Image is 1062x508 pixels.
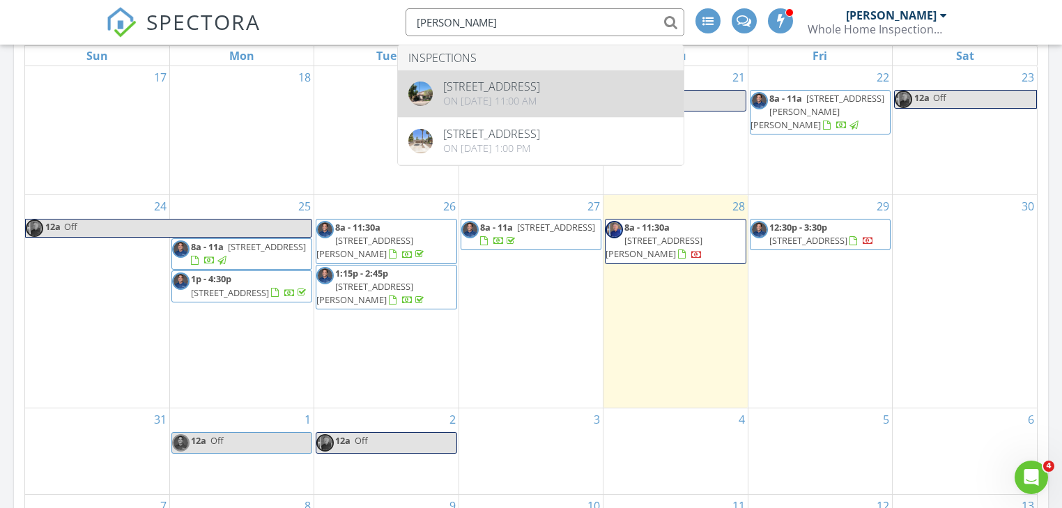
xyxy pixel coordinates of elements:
[1019,195,1037,217] a: Go to August 30, 2025
[748,195,892,408] td: Go to August 29, 2025
[1025,408,1037,431] a: Go to September 6, 2025
[895,91,912,108] img: image_50384385_4.jpg
[751,221,768,238] img: inespiiquet_daviddion_1682c_web_square.jpg
[459,195,603,408] td: Go to August 27, 2025
[169,408,314,494] td: Go to September 1, 2025
[443,95,540,107] div: On [DATE] 11:00 am
[750,219,891,250] a: 12:30p - 3:30p [STREET_ADDRESS]
[316,234,413,260] span: [STREET_ADDRESS][PERSON_NAME]
[408,82,433,106] img: 8365703%2Fcover_photos%2FgCx8PAabkYuQTmVyNqSx%2Foriginal.8365703-1743098129886
[874,66,892,88] a: Go to August 22, 2025
[169,195,314,408] td: Go to August 25, 2025
[106,19,261,48] a: SPECTORA
[295,66,314,88] a: Go to August 18, 2025
[191,434,206,447] span: 12a
[316,280,413,306] span: [STREET_ADDRESS][PERSON_NAME]
[191,240,224,253] span: 8a - 11a
[335,221,380,233] span: 8a - 11:30a
[316,219,456,264] a: 8a - 11:30a [STREET_ADDRESS][PERSON_NAME]
[874,195,892,217] a: Go to August 29, 2025
[751,92,768,109] img: inespiiquet_daviddion_1682c_web_square.jpg
[605,219,746,264] a: 8a - 11:30a [STREET_ADDRESS][PERSON_NAME]
[374,46,399,66] a: Tuesday
[26,220,43,237] img: image_50384385_4.jpg
[151,195,169,217] a: Go to August 24, 2025
[517,221,595,233] span: [STREET_ADDRESS]
[748,66,892,195] td: Go to August 22, 2025
[443,143,540,154] div: On [DATE] 1:00 pm
[210,434,224,447] span: Off
[953,46,977,66] a: Saturday
[191,272,309,298] a: 1p - 4:30p [STREET_ADDRESS]
[171,238,312,270] a: 8a - 11a [STREET_ADDRESS]
[398,45,684,70] li: Inspections
[750,90,891,135] a: 8a - 11a [STREET_ADDRESS][PERSON_NAME][PERSON_NAME]
[25,408,169,494] td: Go to August 31, 2025
[459,408,603,494] td: Go to September 3, 2025
[751,92,884,131] span: [STREET_ADDRESS][PERSON_NAME][PERSON_NAME]
[191,272,231,285] span: 1p - 4:30p
[769,234,847,247] span: [STREET_ADDRESS]
[335,434,351,447] span: 12a
[769,92,802,105] span: 8a - 11a
[748,408,892,494] td: Go to September 5, 2025
[769,221,827,233] span: 12:30p - 3:30p
[171,270,312,302] a: 1p - 4:30p [STREET_ADDRESS]
[25,195,169,408] td: Go to August 24, 2025
[624,221,670,233] span: 8a - 11:30a
[295,195,314,217] a: Go to August 25, 2025
[64,220,77,233] span: Off
[151,408,169,431] a: Go to August 31, 2025
[606,221,623,238] img: image_50384385_4.jpg
[314,195,459,408] td: Go to August 26, 2025
[191,286,269,299] span: [STREET_ADDRESS]
[316,221,426,260] a: 8a - 11:30a [STREET_ADDRESS][PERSON_NAME]
[408,129,433,153] img: streetview
[846,8,937,22] div: [PERSON_NAME]
[880,408,892,431] a: Go to September 5, 2025
[151,66,169,88] a: Go to August 17, 2025
[169,66,314,195] td: Go to August 18, 2025
[316,221,334,238] img: inespiiquet_daviddion_1682c_web_square.jpg
[730,66,748,88] a: Go to August 21, 2025
[585,195,603,217] a: Go to August 27, 2025
[461,221,479,238] img: inespiiquet_daviddion_1682c_web_square.jpg
[606,221,702,260] a: 8a - 11:30a [STREET_ADDRESS][PERSON_NAME]
[810,46,830,66] a: Friday
[316,434,334,452] img: image_50384385_4.jpg
[893,195,1037,408] td: Go to August 30, 2025
[893,66,1037,195] td: Go to August 23, 2025
[730,195,748,217] a: Go to August 28, 2025
[933,91,946,104] span: Off
[45,220,61,237] span: 12a
[172,272,190,290] img: inespiiquet_daviddion_1682c_web_square.jpg
[25,66,169,195] td: Go to August 17, 2025
[355,434,368,447] span: Off
[603,195,748,408] td: Go to August 28, 2025
[603,408,748,494] td: Go to September 4, 2025
[106,7,137,38] img: The Best Home Inspection Software - Spectora
[314,408,459,494] td: Go to September 2, 2025
[226,46,257,66] a: Monday
[316,267,426,306] a: 1:15p - 2:45p [STREET_ADDRESS][PERSON_NAME]
[606,234,702,260] span: [STREET_ADDRESS][PERSON_NAME]
[314,66,459,195] td: Go to August 19, 2025
[84,46,111,66] a: Sunday
[443,128,540,139] div: [STREET_ADDRESS]
[769,221,874,247] a: 12:30p - 3:30p [STREET_ADDRESS]
[228,240,306,253] span: [STREET_ADDRESS]
[1019,66,1037,88] a: Go to August 23, 2025
[316,265,456,310] a: 1:15p - 2:45p [STREET_ADDRESS][PERSON_NAME]
[751,92,884,131] a: 8a - 11a [STREET_ADDRESS][PERSON_NAME][PERSON_NAME]
[316,267,334,284] img: inespiiquet_daviddion_1682c_web_square.jpg
[480,221,513,233] span: 8a - 11a
[914,91,930,108] span: 12a
[302,408,314,431] a: Go to September 1, 2025
[1043,461,1054,472] span: 4
[461,219,601,250] a: 8a - 11a [STREET_ADDRESS]
[191,240,306,266] a: 8a - 11a [STREET_ADDRESS]
[335,267,388,279] span: 1:15p - 2:45p
[893,408,1037,494] td: Go to September 6, 2025
[447,408,459,431] a: Go to September 2, 2025
[1015,461,1048,494] iframe: Intercom live chat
